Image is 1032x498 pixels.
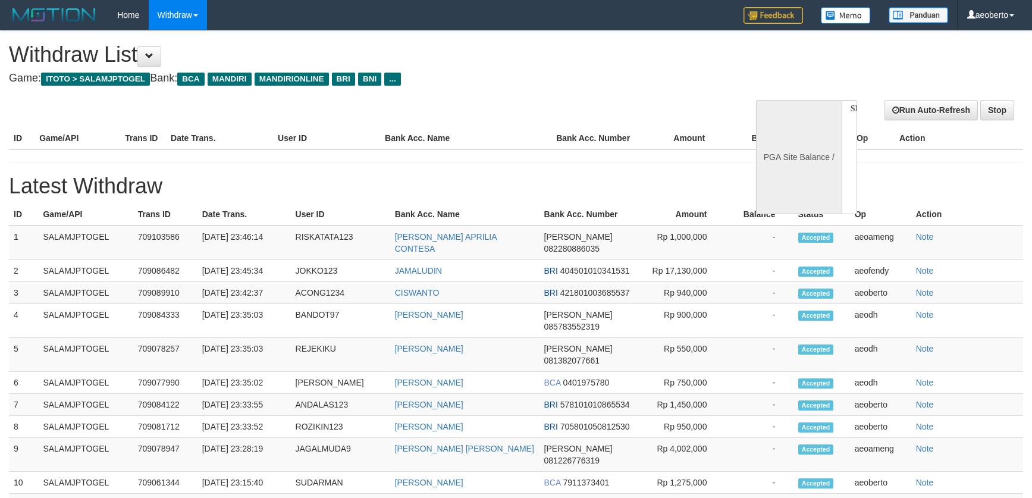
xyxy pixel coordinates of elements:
span: BRI [544,266,558,275]
span: BRI [544,288,558,297]
td: REJEKIKU [291,338,390,372]
th: Bank Acc. Number [539,203,639,225]
td: 7 [9,394,38,416]
th: ID [9,127,34,149]
td: RISKATATA123 [291,225,390,260]
td: aeoberto [850,394,911,416]
h4: Game: Bank: [9,73,676,84]
td: aeoameng [850,438,911,472]
th: User ID [273,127,380,149]
img: MOTION_logo.png [9,6,99,24]
span: BCA [544,478,561,487]
span: Accepted [798,444,834,455]
span: 578101010865534 [560,400,630,409]
a: Run Auto-Refresh [884,100,978,120]
td: 5 [9,338,38,372]
a: JAMALUDIN [395,266,442,275]
td: BANDOT97 [291,304,390,338]
td: 709077990 [133,372,197,394]
span: BRI [544,422,558,431]
span: [PERSON_NAME] [544,310,613,320]
a: [PERSON_NAME] [395,422,463,431]
td: [DATE] 23:15:40 [197,472,291,494]
td: aeoberto [850,472,911,494]
td: aeodh [850,304,911,338]
td: Rp 550,000 [638,338,724,372]
td: SALAMJPTOGEL [38,225,133,260]
span: 081382077661 [544,356,600,365]
td: aeodh [850,372,911,394]
td: [DATE] 23:42:37 [197,282,291,304]
td: SALAMJPTOGEL [38,394,133,416]
a: Note [916,444,934,453]
a: Note [916,232,934,242]
td: SALAMJPTOGEL [38,260,133,282]
a: Note [916,344,934,353]
td: 709103586 [133,225,197,260]
td: Rp 1,450,000 [638,394,724,416]
td: - [724,225,793,260]
span: BCA [177,73,204,86]
a: [PERSON_NAME] [395,378,463,387]
td: ROZIKIN123 [291,416,390,438]
td: Rp 17,130,000 [638,260,724,282]
td: SALAMJPTOGEL [38,338,133,372]
a: [PERSON_NAME] [PERSON_NAME] [395,444,534,453]
td: Rp 940,000 [638,282,724,304]
td: [DATE] 23:35:02 [197,372,291,394]
a: Note [916,400,934,409]
span: 082280886035 [544,244,600,253]
td: [DATE] 23:35:03 [197,338,291,372]
td: SALAMJPTOGEL [38,416,133,438]
td: 709084333 [133,304,197,338]
td: SALAMJPTOGEL [38,472,133,494]
span: ITOTO > SALAMJPTOGEL [41,73,150,86]
td: JAGALMUDA9 [291,438,390,472]
th: Amount [638,203,724,225]
span: 705801050812530 [560,422,630,431]
td: [DATE] 23:45:34 [197,260,291,282]
a: [PERSON_NAME] [395,478,463,487]
td: JOKKO123 [291,260,390,282]
a: Note [916,266,934,275]
td: aeoameng [850,225,911,260]
th: User ID [291,203,390,225]
th: Bank Acc. Number [551,127,637,149]
span: 0401975780 [563,378,609,387]
td: [PERSON_NAME] [291,372,390,394]
th: Game/API [34,127,120,149]
a: [PERSON_NAME] [395,310,463,320]
td: 709089910 [133,282,197,304]
td: Rp 1,275,000 [638,472,724,494]
span: BNI [358,73,381,86]
span: 7911373401 [563,478,609,487]
th: Bank Acc. Name [380,127,551,149]
span: Accepted [798,378,834,389]
th: Op [850,203,911,225]
th: Game/API [38,203,133,225]
span: MANDIRI [208,73,252,86]
td: - [724,304,793,338]
th: Bank Acc. Name [390,203,539,225]
td: SUDARMAN [291,472,390,494]
a: [PERSON_NAME] APRILIA CONTESA [395,232,497,253]
th: Trans ID [133,203,197,225]
th: ID [9,203,38,225]
h1: Withdraw List [9,43,676,67]
a: Stop [980,100,1014,120]
td: - [724,438,793,472]
td: 1 [9,225,38,260]
th: Date Trans. [166,127,273,149]
td: - [724,338,793,372]
th: Balance [723,127,801,149]
span: 421801003685537 [560,288,630,297]
a: Note [916,378,934,387]
span: Accepted [798,289,834,299]
div: PGA Site Balance / [756,100,842,214]
td: - [724,372,793,394]
td: Rp 900,000 [638,304,724,338]
span: Accepted [798,400,834,411]
td: 8 [9,416,38,438]
td: SALAMJPTOGEL [38,304,133,338]
td: [DATE] 23:33:52 [197,416,291,438]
